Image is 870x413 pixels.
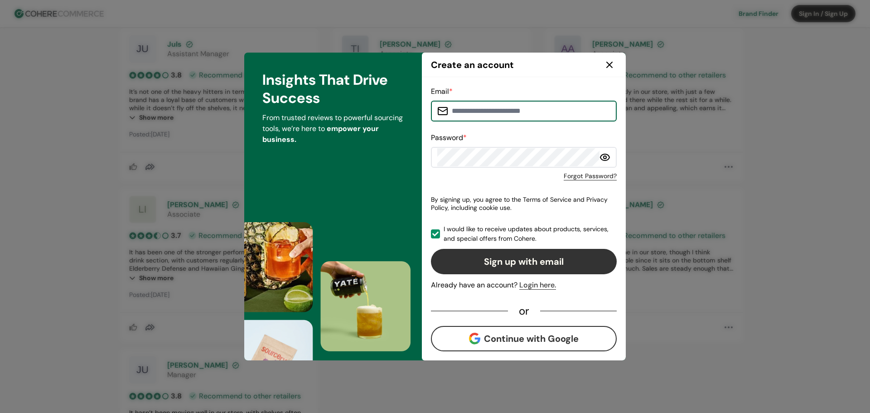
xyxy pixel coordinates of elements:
p: From trusted reviews to powerful sourcing tools, we’re here to [262,112,404,145]
h3: Insights That Drive Success [262,71,404,107]
p: By signing up, you agree to the Terms of Service and Privacy Policy, including cookie use. [431,192,617,215]
button: Sign up with email [431,249,617,274]
label: Email [431,87,453,96]
div: Already have an account? [431,280,617,291]
a: Forgot Password? [564,171,617,181]
div: or [508,307,540,315]
h2: Create an account [431,58,514,72]
button: Continue with Google [431,326,617,351]
div: Login here. [519,280,556,291]
span: I would like to receive updates about products, services, and special offers from Cohere. [444,224,617,243]
label: Password [431,133,467,142]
